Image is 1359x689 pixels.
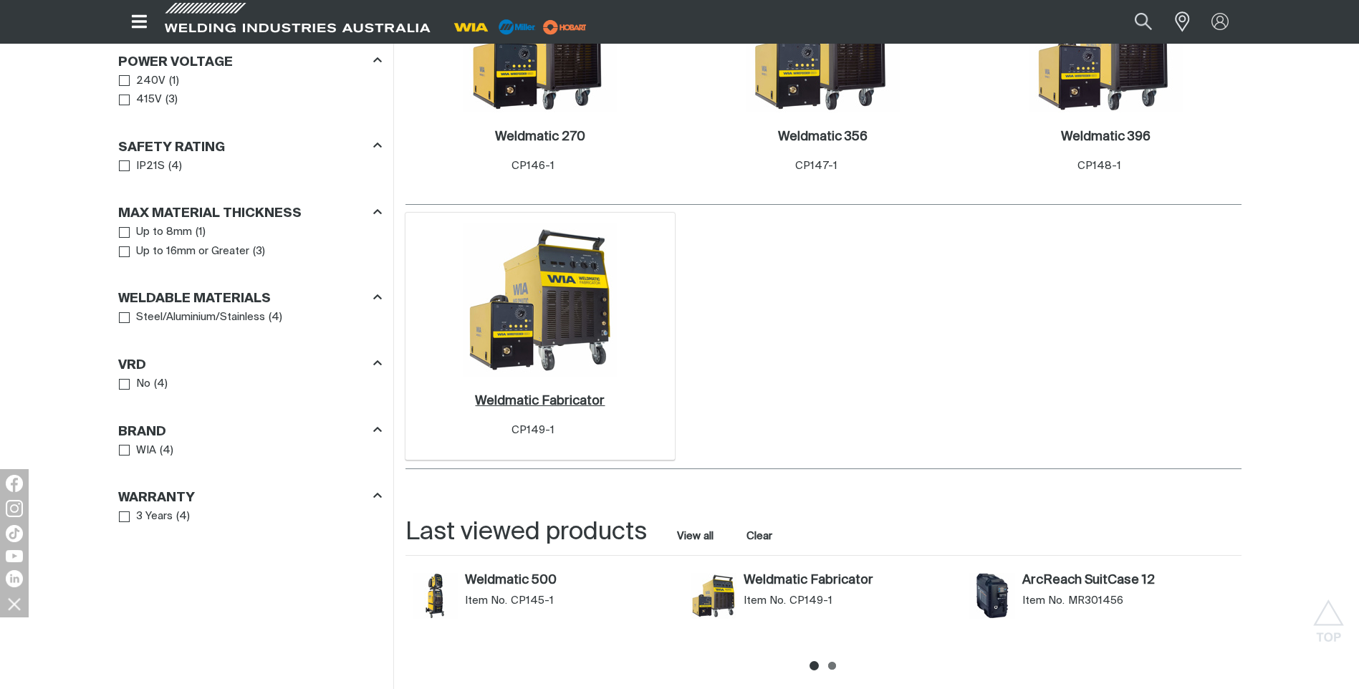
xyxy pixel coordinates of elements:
h3: Power Voltage [118,54,233,71]
div: VRD [118,355,382,374]
span: 415V [136,92,162,108]
ul: Weldable Materials [119,308,381,327]
div: Max Material Thickness [118,203,382,223]
a: View all last viewed products [677,529,714,544]
span: CP149-1 [512,425,554,435]
ul: Power Voltage [119,72,381,110]
a: 415V [119,90,163,110]
span: 240V [136,73,165,90]
span: ( 3 ) [253,244,265,260]
div: Power Voltage [118,52,382,71]
ul: VRD [119,375,381,394]
span: WIA [136,443,156,459]
span: No [136,376,150,392]
span: Steel/Aluminium/Stainless [136,309,265,326]
span: ( 4 ) [269,309,282,326]
img: TikTok [6,525,23,542]
img: hide socials [2,592,27,616]
a: Weldmatic 500 [465,573,676,589]
img: Weldmatic Fabricator [464,223,617,377]
a: miller [539,21,591,32]
a: Steel/Aluminium/Stainless [119,308,266,327]
a: 3 Years [119,507,173,526]
h2: Weldmatic Fabricator [475,395,605,408]
div: Safety Rating [118,137,382,156]
div: Weldable Materials [118,289,382,308]
div: Brand [118,421,382,440]
span: ( 3 ) [165,92,178,108]
span: CP146-1 [512,160,554,171]
span: MR301456 [1068,594,1123,608]
h2: Weldmatic 396 [1061,130,1151,143]
a: Weldmatic Fabricator [744,573,955,589]
button: Scroll to top [1312,599,1345,632]
span: ( 1 ) [196,224,206,241]
span: Item No. [744,594,786,608]
span: Up to 16mm or Greater [136,244,249,260]
img: Weldmatic 500 [413,573,458,619]
a: ArcReach SuitCase 12 [1022,573,1234,589]
a: 240V [119,72,166,91]
a: Weldmatic 270 [495,129,585,145]
a: Up to 8mm [119,223,193,242]
button: Search products [1119,6,1168,38]
span: Up to 8mm [136,224,192,241]
img: Facebook [6,475,23,492]
h3: Safety Rating [118,140,225,156]
img: miller [539,16,591,38]
span: ( 4 ) [160,443,173,459]
img: Weldmatic Fabricator [691,573,736,619]
span: ( 4 ) [154,376,168,392]
img: LinkedIn [6,570,23,587]
img: YouTube [6,550,23,562]
img: ArcReach SuitCase 12 [969,573,1015,619]
span: 3 Years [136,509,173,525]
a: WIA [119,441,157,461]
span: Item No. [1022,594,1065,608]
ul: Warranty [119,507,381,526]
span: CP145-1 [511,594,554,608]
img: Instagram [6,500,23,517]
article: Weldmatic Fabricator (CP149-1) [683,570,962,633]
h3: Weldable Materials [118,291,271,307]
span: ( 1 ) [169,73,179,90]
ul: Safety Rating [119,157,381,176]
h3: Max Material Thickness [118,206,302,222]
a: IP21S [119,157,165,176]
button: Clear all last viewed products [744,526,776,546]
span: Item No. [465,594,507,608]
h2: Weldmatic 356 [778,130,868,143]
input: Product name or item number... [1100,6,1167,38]
a: Up to 16mm or Greater [119,242,250,261]
span: CP148-1 [1077,160,1121,171]
h3: Warranty [118,490,195,506]
span: CP147-1 [795,160,837,171]
div: Warranty [118,488,382,507]
ul: Brand [119,441,381,461]
h2: Weldmatic 270 [495,130,585,143]
a: Weldmatic 356 [778,129,868,145]
article: ArcReach SuitCase 12 (MR301456) [962,570,1241,633]
h3: VRD [118,357,146,374]
article: Weldmatic 500 (CP145-1) [405,570,684,633]
span: IP21S [136,158,165,175]
a: Weldmatic 396 [1061,129,1151,145]
a: Weldmatic Fabricator [475,393,605,410]
a: No [119,375,151,394]
h3: Brand [118,424,166,440]
h2: Last viewed products [405,516,647,549]
span: ( 4 ) [168,158,182,175]
span: ( 4 ) [176,509,190,525]
ul: Max Material Thickness [119,223,381,261]
span: CP149-1 [789,594,832,608]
